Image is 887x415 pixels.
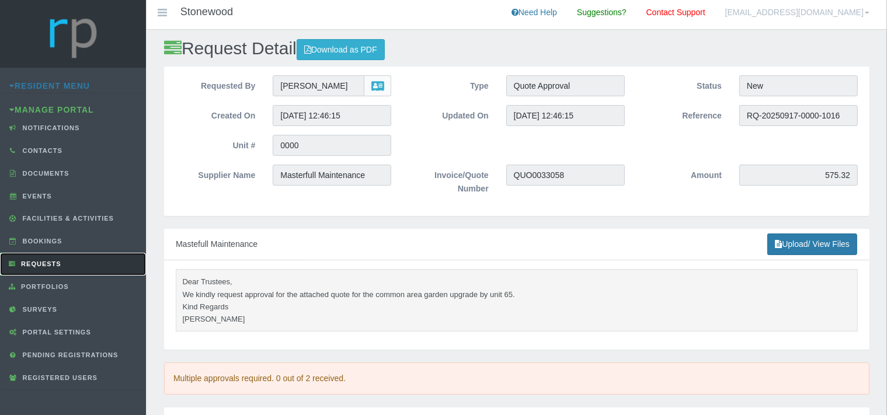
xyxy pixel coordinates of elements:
[20,170,69,177] span: Documents
[167,75,264,93] label: Requested By
[767,233,857,255] a: Upload/ View Files
[18,260,61,267] span: Requests
[164,229,869,260] div: Mastefull Maintenance
[20,306,57,313] span: Surveys
[20,215,114,222] span: Facilities & Activities
[180,6,233,18] h4: Stonewood
[634,105,731,123] label: Reference
[167,165,264,182] label: Supplier Name
[20,329,91,336] span: Portal Settings
[18,283,69,290] span: Portfolios
[20,193,52,200] span: Events
[297,39,385,61] a: Download as PDF
[176,269,858,332] pre: Dear Trustees, We kindly request approval for the attached quote for the common area garden upgra...
[20,147,62,154] span: Contacts
[9,81,90,90] a: Resident Menu
[634,165,731,182] label: Amount
[20,374,98,381] span: Registered Users
[167,105,264,123] label: Created On
[400,105,497,123] label: Updated On
[20,351,119,358] span: Pending Registrations
[167,135,264,152] label: Unit #
[164,39,869,60] h2: Request Detail
[9,105,94,114] a: Manage Portal
[634,75,731,93] label: Status
[400,165,497,196] label: Invoice/Quote Number
[20,124,80,131] span: Notifications
[164,362,869,395] div: Multiple approvals required. 0 out of 2 received.
[20,238,62,245] span: Bookings
[400,75,497,93] label: Type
